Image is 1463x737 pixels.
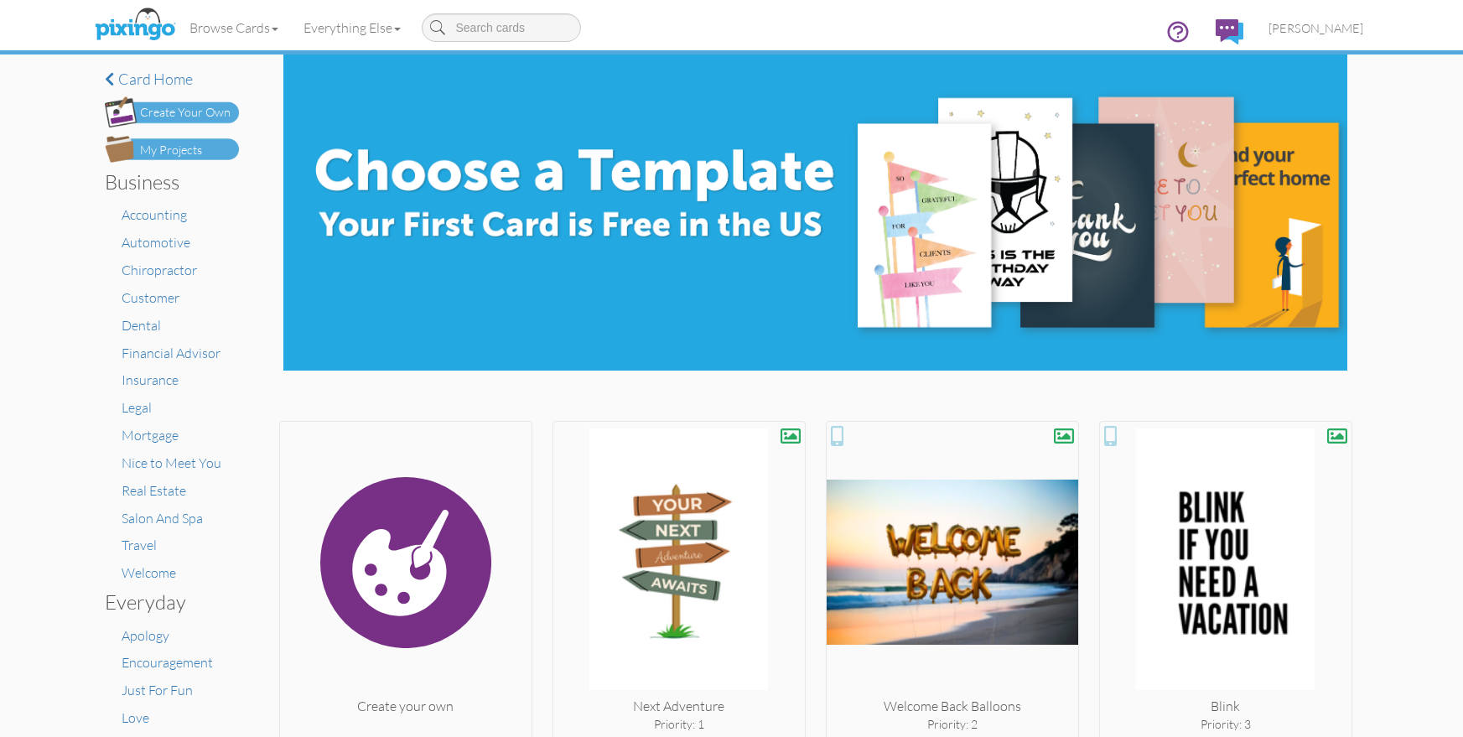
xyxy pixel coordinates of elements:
a: Insurance [122,371,179,388]
a: Just For Fun [122,682,193,698]
div: Priority: 2 [827,716,1078,733]
a: Accounting [122,206,187,223]
img: 20250811-165541-04b25b21e4b4-250.jpg [553,428,805,697]
a: Apology [122,627,169,644]
img: my-projects-button.png [105,136,239,163]
div: Priority: 3 [1100,716,1351,733]
span: [PERSON_NAME] [1268,21,1363,35]
div: Next Adventure [553,697,805,716]
h3: Everyday [105,591,226,613]
a: Customer [122,289,179,306]
a: Chiropractor [122,262,197,278]
img: 20250124-200456-ac61e44cdf43-250.png [827,428,1078,697]
h3: Business [105,171,226,193]
a: Nice to Meet You [122,454,221,471]
div: Create your own [280,697,532,716]
a: Encouragement [122,654,213,671]
a: Love [122,709,149,726]
a: Welcome [122,564,176,581]
a: Browse Cards [177,7,291,49]
a: Everything Else [291,7,413,49]
a: Automotive [122,234,190,251]
div: Welcome Back Balloons [827,697,1078,716]
a: Dental [122,317,161,334]
a: Mortgage [122,427,179,444]
img: create-own-button.png [105,96,239,127]
a: Real Estate [122,482,186,499]
div: My Projects [140,142,202,159]
a: Legal [122,399,152,416]
a: Financial Advisor [122,345,220,361]
img: create.svg [280,428,532,697]
a: Card home [105,71,239,88]
a: Salon And Spa [122,510,203,527]
div: Create Your Own [140,104,231,122]
a: [PERSON_NAME] [1256,7,1376,49]
img: pixingo logo [91,4,179,46]
div: Priority: 1 [553,716,805,733]
div: Blink [1100,697,1351,716]
img: comments.svg [1216,19,1243,44]
img: 20250416-225331-00ac61b41b59-250.jpg [1100,428,1351,697]
a: Travel [122,537,157,553]
img: e8896c0d-71ea-4978-9834-e4f545c8bf84.jpg [283,54,1347,371]
input: Search cards [422,13,581,42]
